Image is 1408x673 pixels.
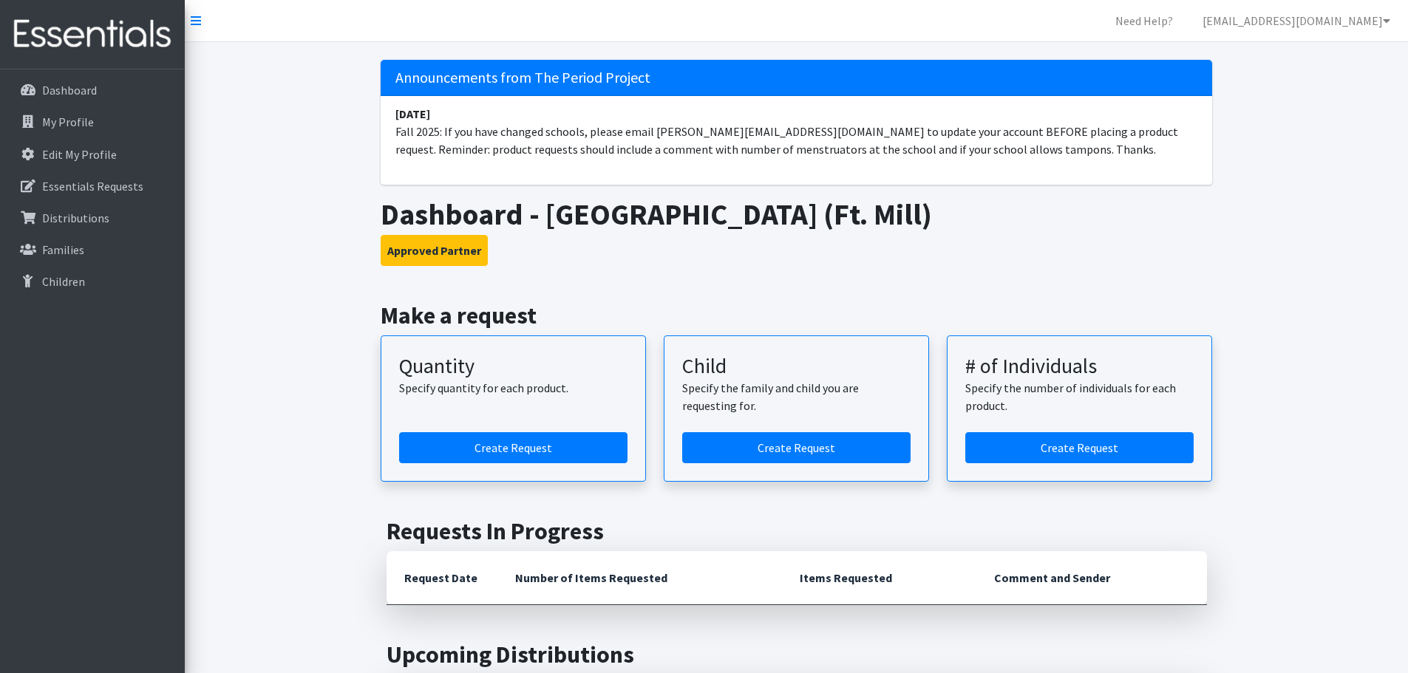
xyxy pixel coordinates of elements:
a: Families [6,235,179,264]
li: Fall 2025: If you have changed schools, please email [PERSON_NAME][EMAIL_ADDRESS][DOMAIN_NAME] to... [381,96,1212,167]
a: Create a request for a child or family [682,432,911,463]
p: Specify the family and child you are requesting for. [682,379,911,414]
a: My Profile [6,107,179,137]
p: Specify quantity for each product. [399,379,628,397]
h2: Make a request [381,301,1212,329]
p: Children [42,274,85,289]
th: Items Requested [782,551,976,605]
a: Create a request by quantity [399,432,628,463]
a: Create a request by number of individuals [965,432,1194,463]
h5: Announcements from The Period Project [381,60,1212,96]
p: Edit My Profile [42,147,117,162]
th: Request Date [387,551,497,605]
p: Families [42,242,84,257]
img: HumanEssentials [6,10,179,59]
a: Dashboard [6,75,179,105]
button: Approved Partner [381,235,488,266]
p: Dashboard [42,83,97,98]
a: Children [6,267,179,296]
a: Edit My Profile [6,140,179,169]
h1: Dashboard - [GEOGRAPHIC_DATA] (Ft. Mill) [381,197,1212,232]
strong: [DATE] [395,106,430,121]
h2: Upcoming Distributions [387,640,1207,669]
h3: Child [682,354,911,379]
th: Number of Items Requested [497,551,783,605]
a: Essentials Requests [6,171,179,201]
a: [EMAIL_ADDRESS][DOMAIN_NAME] [1191,6,1402,35]
p: My Profile [42,115,94,129]
p: Distributions [42,211,109,225]
h2: Requests In Progress [387,517,1207,545]
th: Comment and Sender [976,551,1206,605]
h3: Quantity [399,354,628,379]
a: Distributions [6,203,179,233]
h3: # of Individuals [965,354,1194,379]
p: Essentials Requests [42,179,143,194]
a: Need Help? [1103,6,1185,35]
p: Specify the number of individuals for each product. [965,379,1194,414]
